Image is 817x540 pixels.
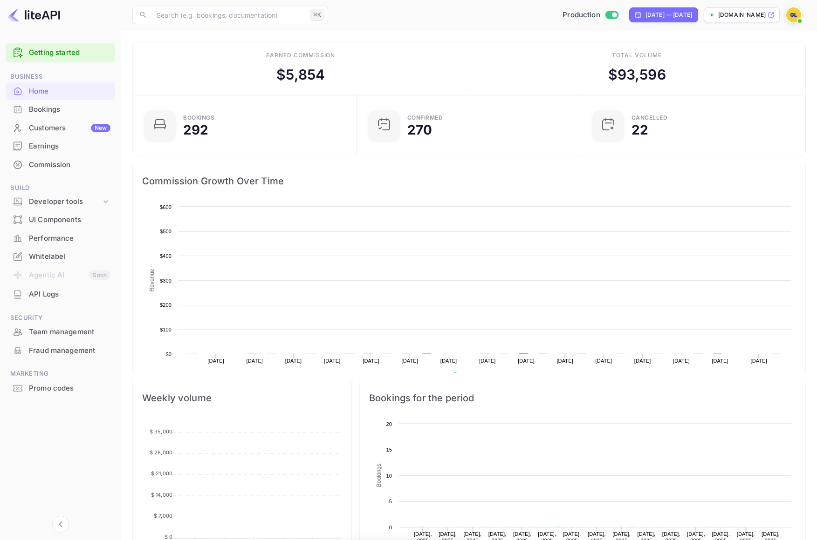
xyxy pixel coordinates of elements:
text: 20 [386,421,392,427]
input: Search (e.g. bookings, documentation) [151,6,307,24]
a: Promo codes [6,379,115,397]
span: Commission Growth Over Time [142,174,796,189]
a: UI Components [6,211,115,228]
div: Earnings [29,141,110,152]
div: Customers [29,123,110,134]
text: [DATE] [324,358,341,364]
text: Revenue [149,269,155,291]
text: [DATE] [363,358,379,364]
div: $ 5,854 [276,64,325,85]
div: Performance [29,233,110,244]
div: 292 [183,123,208,136]
span: Business [6,72,115,82]
a: Performance [6,229,115,247]
div: UI Components [6,211,115,229]
a: Earnings [6,137,115,155]
div: [DATE] — [DATE] [645,11,692,19]
button: Collapse navigation [52,516,69,533]
text: [DATE] [479,358,496,364]
div: Earnings [6,137,115,155]
div: Commission [29,160,110,170]
tspan: $ 14,000 [151,492,172,498]
div: Click to change the date range period [629,7,698,22]
text: $300 [160,278,172,283]
text: [DATE] [673,358,690,364]
div: New [91,124,110,132]
img: LiteAPI logo [7,7,60,22]
a: Commission [6,156,115,173]
div: API Logs [6,285,115,304]
div: CANCELLED [632,115,668,121]
span: Security [6,313,115,323]
div: Performance [6,229,115,248]
text: 15 [386,447,392,452]
text: [DATE] [596,358,612,364]
a: API Logs [6,285,115,303]
span: Marketing [6,369,115,379]
div: Team management [29,327,110,337]
div: Team management [6,323,115,341]
div: Commission [6,156,115,174]
text: $500 [160,229,172,234]
a: Getting started [29,47,110,58]
div: Whitelabel [29,251,110,262]
text: $100 [160,327,172,332]
text: [DATE] [634,358,651,364]
tspan: $ 0 [165,533,172,540]
div: Earned commission [266,51,335,60]
div: $ 93,596 [608,64,666,85]
text: 10 [386,473,392,479]
div: Total volume [612,51,662,60]
text: Revenue [461,372,485,379]
text: $0 [165,351,172,357]
a: Whitelabel [6,248,115,265]
tspan: $ 28,000 [150,449,172,456]
text: [DATE] [401,358,418,364]
text: $400 [160,253,172,259]
span: Production [563,10,600,20]
div: Developer tools [6,194,115,210]
text: 5 [389,499,392,504]
div: CustomersNew [6,119,115,137]
tspan: $ 21,000 [151,470,172,477]
text: [DATE] [518,358,535,364]
div: Promo codes [29,383,110,394]
tspan: $ 35,000 [150,428,172,435]
a: CustomersNew [6,119,115,136]
div: Home [6,82,115,101]
img: Guillermo Lantzendorffer [786,7,801,22]
div: 270 [407,123,432,136]
div: Home [29,86,110,97]
tspan: $ 7,000 [154,513,172,519]
text: [DATE] [247,358,263,364]
a: Bookings [6,101,115,118]
div: Whitelabel [6,248,115,266]
text: [DATE] [285,358,302,364]
div: Bookings [29,104,110,115]
div: Bookings [183,115,214,121]
span: Build [6,183,115,193]
div: Developer tools [29,196,101,207]
div: Getting started [6,43,115,62]
span: Weekly volume [142,391,342,405]
text: [DATE] [440,358,457,364]
div: Fraud management [6,342,115,360]
text: [DATE] [751,358,768,364]
div: API Logs [29,289,110,300]
div: Promo codes [6,379,115,398]
text: Bookings [376,464,382,487]
text: [DATE] [207,358,224,364]
text: 0 [389,525,392,530]
a: Team management [6,323,115,340]
div: ⌘K [310,9,324,21]
div: Bookings [6,101,115,119]
span: Bookings for the period [369,391,796,405]
div: Fraud management [29,345,110,356]
div: UI Components [29,215,110,225]
p: [DOMAIN_NAME] [718,11,766,19]
div: 22 [632,123,648,136]
div: Confirmed [407,115,443,121]
div: Switch to Sandbox mode [559,10,622,20]
text: [DATE] [556,358,573,364]
text: $600 [160,204,172,210]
